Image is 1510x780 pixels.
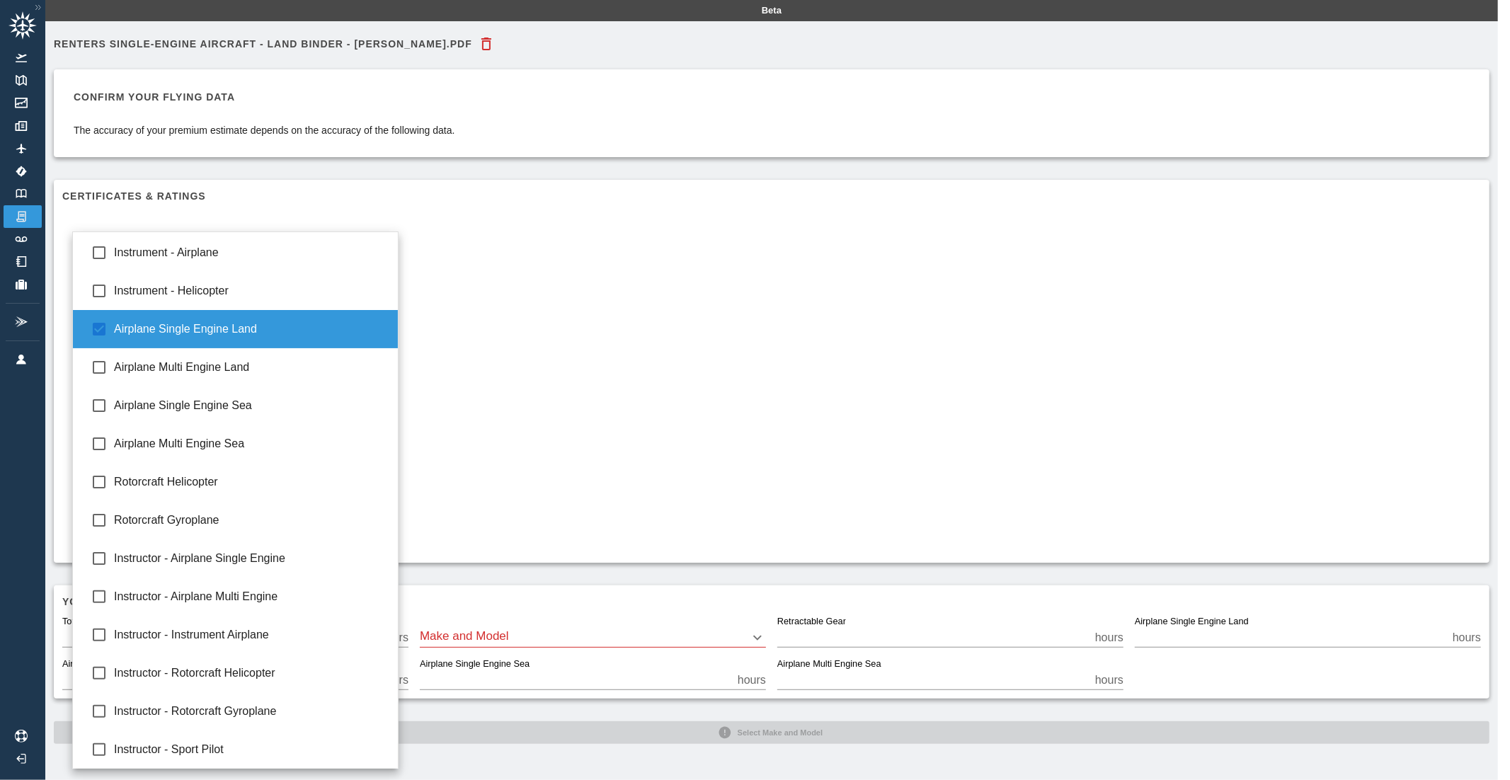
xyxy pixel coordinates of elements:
[114,550,387,567] span: Instructor - Airplane Single Engine
[114,282,387,299] span: Instrument - Helicopter
[114,703,387,720] span: Instructor - Rotorcraft Gyroplane
[114,741,387,758] span: Instructor - Sport Pilot
[114,665,387,682] span: Instructor - Rotorcraft Helicopter
[114,397,387,414] span: Airplane Single Engine Sea
[114,321,387,338] span: Airplane Single Engine Land
[114,435,387,452] span: Airplane Multi Engine Sea
[114,588,387,605] span: Instructor - Airplane Multi Engine
[114,359,387,376] span: Airplane Multi Engine Land
[114,474,387,491] span: Rotorcraft Helicopter
[114,512,387,529] span: Rotorcraft Gyroplane
[114,626,387,643] span: Instructor - Instrument Airplane
[114,244,387,261] span: Instrument - Airplane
